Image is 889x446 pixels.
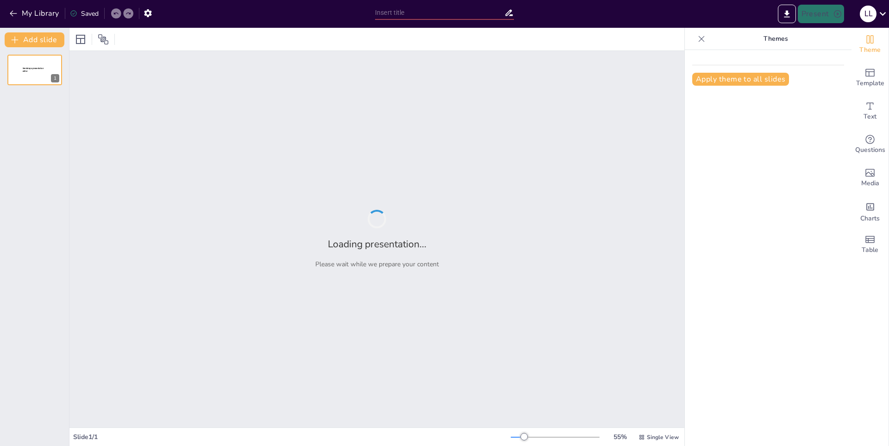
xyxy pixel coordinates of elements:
button: Present [798,5,844,23]
button: Apply theme to all slides [692,73,789,86]
span: Media [861,178,879,188]
div: Add images, graphics, shapes or video [851,161,889,195]
h2: Loading presentation... [328,238,426,251]
div: Layout [73,32,88,47]
button: Add slide [5,32,64,47]
button: l l [860,5,876,23]
span: Single View [647,433,679,441]
input: Insert title [375,6,504,19]
button: My Library [7,6,63,21]
div: Add a table [851,228,889,261]
div: Add text boxes [851,94,889,128]
button: Export to PowerPoint [778,5,796,23]
div: l l [860,6,876,22]
span: Table [862,245,878,255]
span: Charts [860,214,880,224]
span: Text [864,112,876,122]
div: 55 % [609,433,631,441]
p: Themes [709,28,842,50]
span: Theme [859,45,881,55]
div: Add charts and graphs [851,195,889,228]
div: 1 [51,74,59,82]
div: Add ready made slides [851,61,889,94]
span: Sendsteps presentation editor [23,67,44,72]
span: Position [98,34,109,45]
div: Slide 1 / 1 [73,433,511,441]
div: 1 [7,55,62,85]
div: Change the overall theme [851,28,889,61]
p: Please wait while we prepare your content [315,260,439,269]
div: Get real-time input from your audience [851,128,889,161]
div: Saved [70,9,99,18]
span: Questions [855,145,885,155]
span: Template [856,78,884,88]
